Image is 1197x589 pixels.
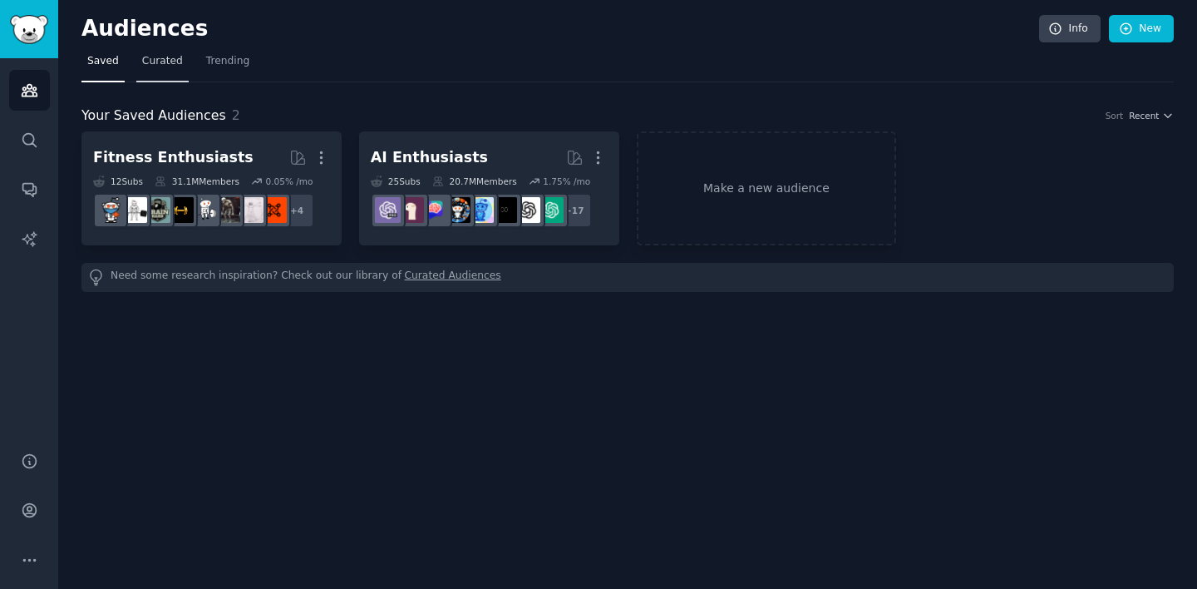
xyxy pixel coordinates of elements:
[232,107,240,123] span: 2
[1129,110,1174,121] button: Recent
[491,197,517,223] img: ArtificialInteligence
[543,176,590,187] div: 1.75 % /mo
[168,197,194,223] img: workout
[200,48,255,82] a: Trending
[1106,110,1124,121] div: Sort
[265,176,313,187] div: 0.05 % /mo
[468,197,494,223] img: artificial
[261,197,287,223] img: personaltraining
[136,48,189,82] a: Curated
[98,197,124,223] img: Health
[371,176,421,187] div: 25 Sub s
[375,197,401,223] img: ChatGPTPro
[1039,15,1101,43] a: Info
[206,54,249,69] span: Trending
[538,197,564,223] img: ChatGPT
[405,269,501,286] a: Curated Audiences
[81,263,1174,292] div: Need some research inspiration? Check out our library of
[142,54,183,69] span: Curated
[1109,15,1174,43] a: New
[445,197,470,223] img: aiArt
[1129,110,1159,121] span: Recent
[238,197,264,223] img: physicaltherapy
[145,197,170,223] img: GymMotivation
[359,131,619,245] a: AI Enthusiasts25Subs20.7MMembers1.75% /mo+17ChatGPTOpenAIArtificialInteligenceartificialaiArtChat...
[191,197,217,223] img: weightroom
[81,16,1039,42] h2: Audiences
[10,15,48,44] img: GummySearch logo
[637,131,897,245] a: Make a new audience
[93,176,143,187] div: 12 Sub s
[398,197,424,223] img: LocalLLaMA
[515,197,540,223] img: OpenAI
[81,131,342,245] a: Fitness Enthusiasts12Subs31.1MMembers0.05% /mo+4personaltrainingphysicaltherapyfitness30plusweigh...
[87,54,119,69] span: Saved
[81,48,125,82] a: Saved
[421,197,447,223] img: ChatGPTPromptGenius
[557,193,592,228] div: + 17
[432,176,517,187] div: 20.7M Members
[93,147,254,168] div: Fitness Enthusiasts
[371,147,488,168] div: AI Enthusiasts
[155,176,239,187] div: 31.1M Members
[81,106,226,126] span: Your Saved Audiences
[214,197,240,223] img: fitness30plus
[121,197,147,223] img: GYM
[279,193,314,228] div: + 4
